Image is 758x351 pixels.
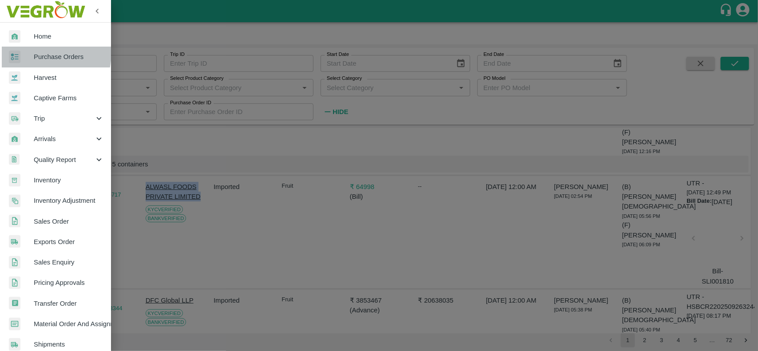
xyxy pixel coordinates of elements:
[34,319,104,329] span: Material Order And Assignment
[34,175,104,185] span: Inventory
[34,196,104,205] span: Inventory Adjustment
[9,133,20,146] img: whArrival
[9,51,20,63] img: reciept
[34,73,104,83] span: Harvest
[9,338,20,351] img: shipments
[34,278,104,288] span: Pricing Approvals
[9,30,20,43] img: whArrival
[9,215,20,228] img: sales
[9,154,20,165] img: qualityReport
[34,299,104,308] span: Transfer Order
[9,318,20,331] img: centralMaterial
[9,174,20,187] img: whInventory
[34,93,104,103] span: Captive Farms
[9,276,20,289] img: sales
[34,114,94,123] span: Trip
[34,257,104,267] span: Sales Enquiry
[34,339,104,349] span: Shipments
[9,235,20,248] img: shipments
[9,256,20,269] img: sales
[9,112,20,125] img: delivery
[34,134,94,144] span: Arrivals
[34,32,104,41] span: Home
[9,91,20,105] img: harvest
[34,52,104,62] span: Purchase Orders
[34,217,104,226] span: Sales Order
[34,237,104,247] span: Exports Order
[34,155,94,165] span: Quality Report
[9,194,20,207] img: inventory
[9,297,20,310] img: whTransfer
[9,71,20,84] img: harvest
